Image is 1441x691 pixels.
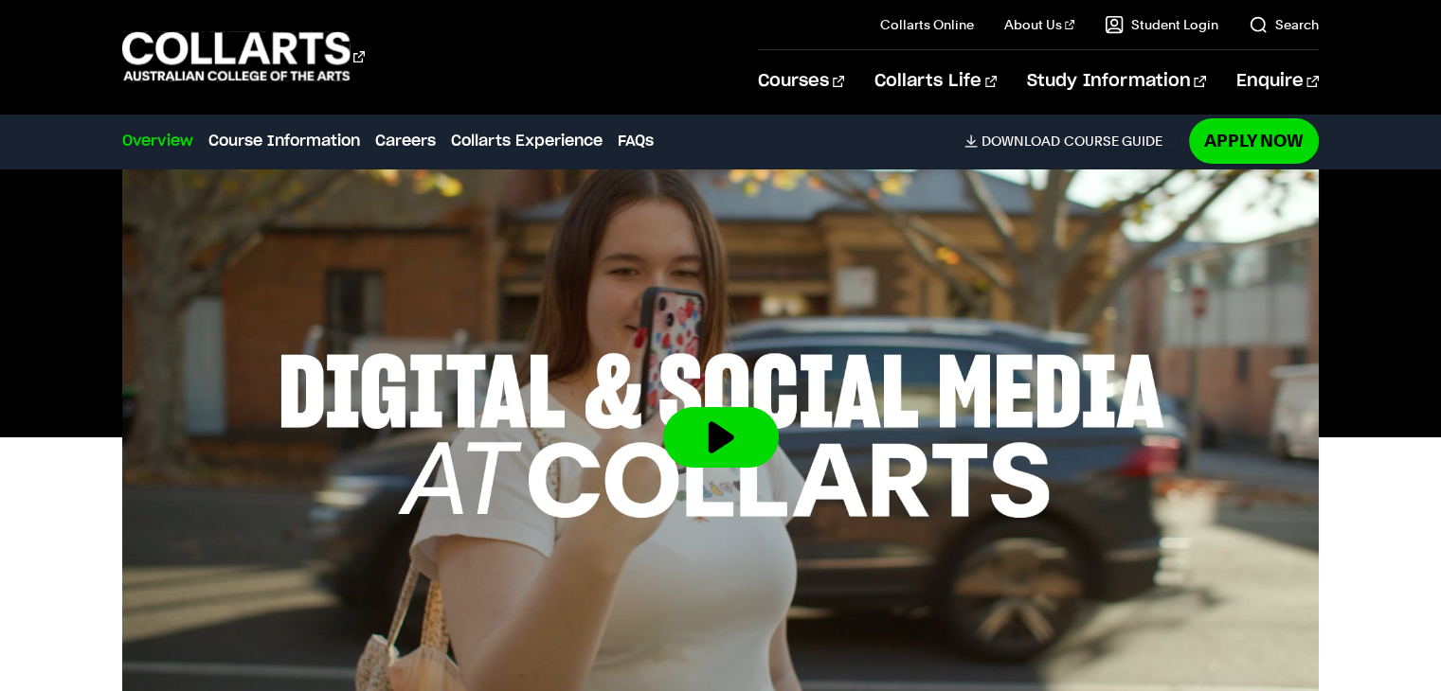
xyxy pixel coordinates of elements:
[982,133,1060,150] span: Download
[874,50,997,113] a: Collarts Life
[1249,15,1319,34] a: Search
[758,50,844,113] a: Courses
[1236,50,1319,113] a: Enquire
[618,130,654,152] a: FAQs
[1105,15,1218,34] a: Student Login
[880,15,974,34] a: Collarts Online
[375,130,436,152] a: Careers
[451,130,603,152] a: Collarts Experience
[1027,50,1205,113] a: Study Information
[964,133,1178,150] a: DownloadCourse Guide
[208,130,360,152] a: Course Information
[1004,15,1074,34] a: About Us
[1189,118,1319,163] a: Apply Now
[122,29,365,83] div: Go to homepage
[122,130,193,152] a: Overview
